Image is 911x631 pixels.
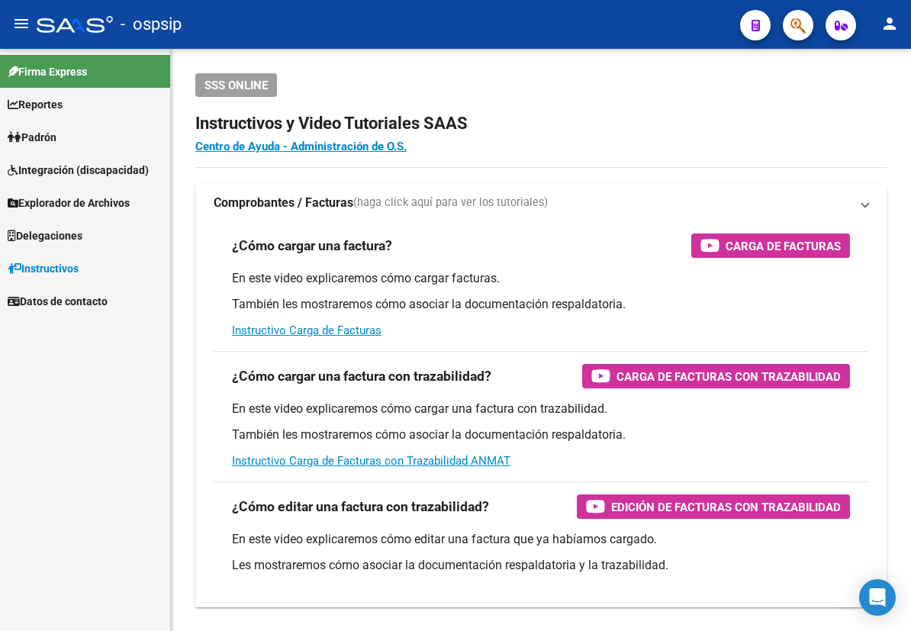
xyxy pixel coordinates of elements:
[8,260,79,277] span: Instructivos
[859,579,896,616] div: Open Intercom Messenger
[204,79,268,92] span: SSS ONLINE
[8,293,108,310] span: Datos de contacto
[8,162,149,179] span: Integración (discapacidad)
[232,365,491,387] h3: ¿Cómo cargar una factura con trazabilidad?
[195,185,887,221] mat-expansion-panel-header: Comprobantes / Facturas(haga click aquí para ver los tutoriales)
[232,324,381,337] a: Instructivo Carga de Facturas
[232,401,850,417] p: En este video explicaremos cómo cargar una factura con trazabilidad.
[616,367,841,386] span: Carga de Facturas con Trazabilidad
[8,195,130,211] span: Explorador de Archivos
[691,233,850,258] button: Carga de Facturas
[12,14,31,33] mat-icon: menu
[195,109,887,138] h2: Instructivos y Video Tutoriales SAAS
[195,140,407,153] a: Centro de Ayuda - Administración de O.S.
[232,557,850,574] p: Les mostraremos cómo asociar la documentación respaldatoria y la trazabilidad.
[353,195,548,211] span: (haga click aquí para ver los tutoriales)
[8,96,63,113] span: Reportes
[214,195,353,211] strong: Comprobantes / Facturas
[232,496,489,517] h3: ¿Cómo editar una factura con trazabilidad?
[195,73,277,97] button: SSS ONLINE
[232,454,510,468] a: Instructivo Carga de Facturas con Trazabilidad ANMAT
[232,531,850,548] p: En este video explicaremos cómo editar una factura que ya habíamos cargado.
[232,235,392,256] h3: ¿Cómo cargar una factura?
[726,237,841,256] span: Carga de Facturas
[880,14,899,33] mat-icon: person
[232,270,850,287] p: En este video explicaremos cómo cargar facturas.
[232,296,850,313] p: También les mostraremos cómo asociar la documentación respaldatoria.
[232,427,850,443] p: También les mostraremos cómo asociar la documentación respaldatoria.
[121,8,182,41] span: - ospsip
[611,497,841,517] span: Edición de Facturas con Trazabilidad
[582,364,850,388] button: Carga de Facturas con Trazabilidad
[195,221,887,607] div: Comprobantes / Facturas(haga click aquí para ver los tutoriales)
[577,494,850,519] button: Edición de Facturas con Trazabilidad
[8,63,87,80] span: Firma Express
[8,227,82,244] span: Delegaciones
[8,129,56,146] span: Padrón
